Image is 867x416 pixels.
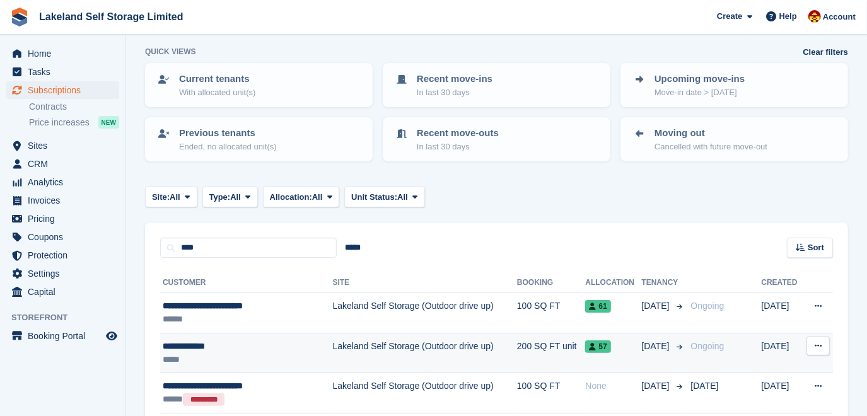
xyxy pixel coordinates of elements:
span: Site: [152,191,170,204]
td: Lakeland Self Storage (Outdoor drive up) [333,333,517,373]
a: menu [6,192,119,209]
a: Upcoming move-ins Move-in date > [DATE] [622,64,847,106]
span: Price increases [29,117,90,129]
div: None [585,379,641,393]
td: 200 SQ FT unit [517,333,585,373]
img: Diane Carney [808,10,821,23]
a: Lakeland Self Storage Limited [34,6,189,27]
span: 57 [585,340,610,353]
th: Customer [160,273,333,293]
span: CRM [28,155,103,173]
h6: Quick views [145,46,196,57]
span: Capital [28,283,103,301]
p: Move-in date > [DATE] [655,86,745,99]
span: Protection [28,246,103,264]
span: Sort [808,241,824,254]
span: [DATE] [691,381,719,391]
td: [DATE] [762,373,803,413]
a: menu [6,155,119,173]
p: Recent move-ins [417,72,492,86]
span: Subscriptions [28,81,103,99]
a: menu [6,137,119,154]
p: Current tenants [179,72,255,86]
span: Pricing [28,210,103,228]
a: menu [6,246,119,264]
span: Invoices [28,192,103,209]
span: Tasks [28,63,103,81]
td: [DATE] [762,333,803,373]
a: menu [6,283,119,301]
th: Allocation [585,273,641,293]
span: Booking Portal [28,327,103,345]
a: menu [6,210,119,228]
button: Unit Status: All [344,187,424,207]
a: Price increases NEW [29,115,119,129]
span: [DATE] [642,340,672,353]
button: Allocation: All [263,187,340,207]
p: Cancelled with future move-out [655,141,767,153]
span: Type: [209,191,231,204]
a: menu [6,63,119,81]
a: Recent move-outs In last 30 days [384,118,609,160]
th: Site [333,273,517,293]
a: Previous tenants Ended, no allocated unit(s) [146,118,371,160]
td: Lakeland Self Storage (Outdoor drive up) [333,293,517,333]
a: menu [6,173,119,191]
a: Contracts [29,101,119,113]
a: Clear filters [803,46,848,59]
span: Allocation: [270,191,312,204]
th: Created [762,273,803,293]
a: menu [6,81,119,99]
td: Lakeland Self Storage (Outdoor drive up) [333,373,517,413]
span: Coupons [28,228,103,246]
span: Settings [28,265,103,282]
span: Unit Status: [351,191,397,204]
a: Moving out Cancelled with future move-out [622,118,847,160]
td: 100 SQ FT [517,293,585,333]
a: Recent move-ins In last 30 days [384,64,609,106]
p: With allocated unit(s) [179,86,255,99]
span: All [170,191,180,204]
p: In last 30 days [417,141,499,153]
a: menu [6,327,119,345]
span: Account [823,11,856,23]
span: Home [28,45,103,62]
a: menu [6,45,119,62]
a: menu [6,265,119,282]
span: [DATE] [642,299,672,313]
p: Previous tenants [179,126,277,141]
span: Analytics [28,173,103,191]
span: Sites [28,137,103,154]
span: Ongoing [691,301,724,311]
p: Moving out [655,126,767,141]
span: All [397,191,408,204]
span: Help [779,10,797,23]
span: 61 [585,300,610,313]
img: stora-icon-8386f47178a22dfd0bd8f6a31ec36ba5ce8667c1dd55bd0f319d3a0aa187defe.svg [10,8,29,26]
p: In last 30 days [417,86,492,99]
a: Preview store [104,328,119,344]
p: Recent move-outs [417,126,499,141]
span: All [312,191,323,204]
a: Current tenants With allocated unit(s) [146,64,371,106]
div: NEW [98,116,119,129]
td: 100 SQ FT [517,373,585,413]
th: Tenancy [642,273,686,293]
button: Site: All [145,187,197,207]
td: [DATE] [762,293,803,333]
button: Type: All [202,187,258,207]
th: Booking [517,273,585,293]
p: Upcoming move-ins [655,72,745,86]
a: menu [6,228,119,246]
p: Ended, no allocated unit(s) [179,141,277,153]
span: All [230,191,241,204]
span: [DATE] [642,379,672,393]
span: Storefront [11,311,125,324]
span: Create [717,10,742,23]
span: Ongoing [691,341,724,351]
